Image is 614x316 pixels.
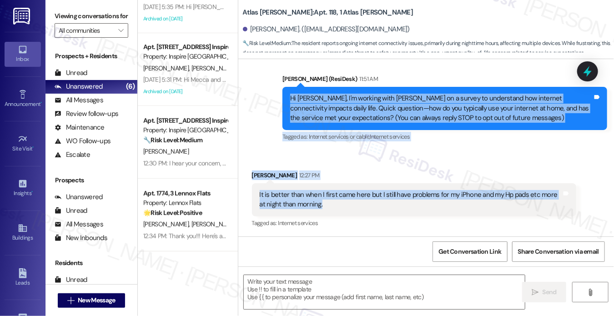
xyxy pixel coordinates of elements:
[5,266,41,290] a: Leads
[124,80,137,94] div: (6)
[143,147,189,155] span: [PERSON_NAME]
[143,198,227,208] div: Property: Lennox Flats
[118,27,123,34] i: 
[58,293,125,308] button: New Message
[55,192,103,202] div: Unanswered
[532,289,539,296] i: 
[59,23,114,38] input: All communities
[252,216,577,230] div: Tagged as:
[191,220,237,228] span: [PERSON_NAME]
[55,275,87,285] div: Unread
[143,136,202,144] strong: 🔧 Risk Level: Medium
[55,109,118,119] div: Review follow-ups
[142,13,228,25] div: Archived on [DATE]
[282,130,607,143] div: Tagged as:
[143,220,191,228] span: [PERSON_NAME]
[143,116,227,125] div: Apt. [STREET_ADDRESS] Inspire Homes [GEOGRAPHIC_DATA]
[55,95,103,105] div: All Messages
[55,123,105,132] div: Maintenance
[243,40,291,47] strong: 🔧 Risk Level: Medium
[243,25,410,34] div: [PERSON_NAME]. ([EMAIL_ADDRESS][DOMAIN_NAME])
[282,74,607,87] div: [PERSON_NAME] (ResiDesk)
[31,189,33,195] span: •
[45,258,137,268] div: Residents
[45,51,137,61] div: Prospects + Residents
[55,150,90,160] div: Escalate
[142,86,228,97] div: Archived on [DATE]
[143,52,227,61] div: Property: Inspire [GEOGRAPHIC_DATA]
[543,287,557,297] span: Send
[55,206,87,216] div: Unread
[252,171,577,183] div: [PERSON_NAME]
[433,241,507,262] button: Get Conversation Link
[5,176,41,201] a: Insights •
[370,133,410,140] span: Internet services
[55,136,111,146] div: WO Follow-ups
[309,133,370,140] span: Internet services or cable ,
[143,42,227,52] div: Apt. [STREET_ADDRESS] Inspire Homes [GEOGRAPHIC_DATA]
[522,282,566,302] button: Send
[278,219,318,227] span: Internet services
[512,241,605,262] button: Share Conversation via email
[55,220,103,229] div: All Messages
[67,297,74,304] i: 
[55,233,107,243] div: New Inbounds
[243,8,413,17] b: Atlas [PERSON_NAME]: Apt. 118, 1 Atlas [PERSON_NAME]
[518,247,599,256] span: Share Conversation via email
[191,64,237,72] span: [PERSON_NAME]
[587,289,594,296] i: 
[357,74,378,84] div: 11:51 AM
[78,296,115,305] span: New Message
[143,232,309,240] div: 12:34 PM: Thank you!!! Here's a quick link [URL][DOMAIN_NAME]
[290,94,593,123] div: Hi [PERSON_NAME], I'm working with [PERSON_NAME] on a survey to understand how internet connectiv...
[13,8,32,25] img: ResiDesk Logo
[55,82,103,91] div: Unanswered
[33,144,34,150] span: •
[40,100,42,106] span: •
[143,125,227,135] div: Property: Inspire [GEOGRAPHIC_DATA]
[5,221,41,245] a: Buildings
[5,131,41,156] a: Site Visit •
[438,247,501,256] span: Get Conversation Link
[260,190,562,210] div: It is better than when I first came here but I still have problems for my iPhone and my Hp pads e...
[297,171,320,180] div: 12:27 PM
[55,9,128,23] label: Viewing conversations for
[143,209,202,217] strong: 🌟 Risk Level: Positive
[55,68,87,78] div: Unread
[143,64,191,72] span: [PERSON_NAME]
[45,176,137,185] div: Prospects
[5,42,41,66] a: Inbox
[143,189,227,198] div: Apt. 1774, 3 Lennox Flats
